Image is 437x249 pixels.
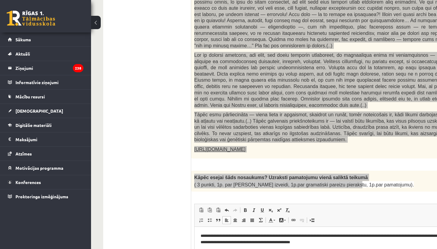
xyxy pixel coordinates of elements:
[6,6,313,12] body: Визуальный текстовый редактор, wiswyg-editor-user-answer-47433954450680
[6,6,313,12] body: Визуальный текстовый редактор, wiswyg-editor-user-answer-47433883333800
[205,216,214,224] a: Вставить / удалить маркированный список
[249,206,258,214] a: Курсив (⌘+I)
[277,216,288,224] a: Цвет фона
[298,216,306,224] a: Убрать ссылку
[231,216,239,224] a: По центру
[194,182,414,187] span: ( 3 punkti, 1p. par [PERSON_NAME] izveidi, 1p.par gramatiski pareizu pierakstu, 1p.par pamatojumu).
[248,216,256,224] a: По ширине
[15,165,63,171] span: Motivācijas programma
[15,122,52,128] span: Digitālie materiāli
[7,11,55,26] a: Rīgas 1. Tālmācības vidusskola
[8,161,83,175] a: Motivācijas programma
[241,206,249,214] a: Полужирный (⌘+B)
[8,189,83,203] a: Proktoringa izmēģinājums
[8,132,83,146] a: Maksājumi
[256,216,265,224] a: Математика
[222,216,231,224] a: По левому краю
[8,147,83,161] a: Atzīmes
[15,151,32,156] span: Atzīmes
[266,206,275,214] a: Подстрочный индекс
[258,206,266,214] a: Подчеркнутый (⌘+U)
[8,61,83,75] a: Ziņojumi238
[6,6,313,12] body: Визуальный текстовый редактор, wiswyg-editor-user-answer-47433950001760
[197,206,205,214] a: Вставить (⌘+V)
[8,47,83,61] a: Aktuāli
[239,216,248,224] a: По правому краю
[8,32,83,46] a: Sākums
[8,175,83,189] a: Konferences
[73,64,83,72] i: 238
[231,206,239,214] a: Повторить (⌘+Y)
[266,216,277,224] a: Цвет текста
[194,147,246,152] a: [URL][DOMAIN_NAME]
[15,61,83,75] legend: Ziņojumi
[275,206,283,214] a: Надстрочный индекс
[8,90,83,104] a: Mācību resursi
[15,108,63,114] span: [DEMOGRAPHIC_DATA]
[6,6,313,12] body: Визуальный текстовый редактор, wiswyg-editor-user-answer-47433950345580
[15,75,83,89] legend: Informatīvie ziņojumi
[197,216,205,224] a: Вставить / удалить нумерованный список
[15,132,83,146] legend: Maksājumi
[8,118,83,132] a: Digitālie materiāli
[283,206,292,214] a: Убрать форматирование
[205,206,214,214] a: Вставить только текст (⌘+⌥+⇧+V)
[6,6,313,18] body: Визуальный текстовый редактор, wiswyg-editor-user-answer-47433955006480
[308,216,316,224] a: Вставить разрыв страницы для печати
[15,194,68,199] span: Proktoringa izmēģinājums
[15,179,41,185] span: Konferences
[6,6,313,12] body: Визуальный текстовый редактор, wiswyg-editor-user-answer-47433954771120
[15,37,31,42] span: Sākums
[8,75,83,89] a: Informatīvie ziņojumi
[214,206,222,214] a: Вставить из Word
[8,104,83,118] a: [DEMOGRAPHIC_DATA]
[15,94,45,99] span: Mācību resursi
[194,175,368,180] span: Kāpēc esejai šāds nosaukums? Uzraksti pamatojumu vienā saliktā teikumā
[214,216,222,224] a: Цитата
[222,206,231,214] a: Отменить (⌘+Z)
[15,51,30,56] span: Aktuāli
[289,216,298,224] a: Вставить/Редактировать ссылку (⌘+K)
